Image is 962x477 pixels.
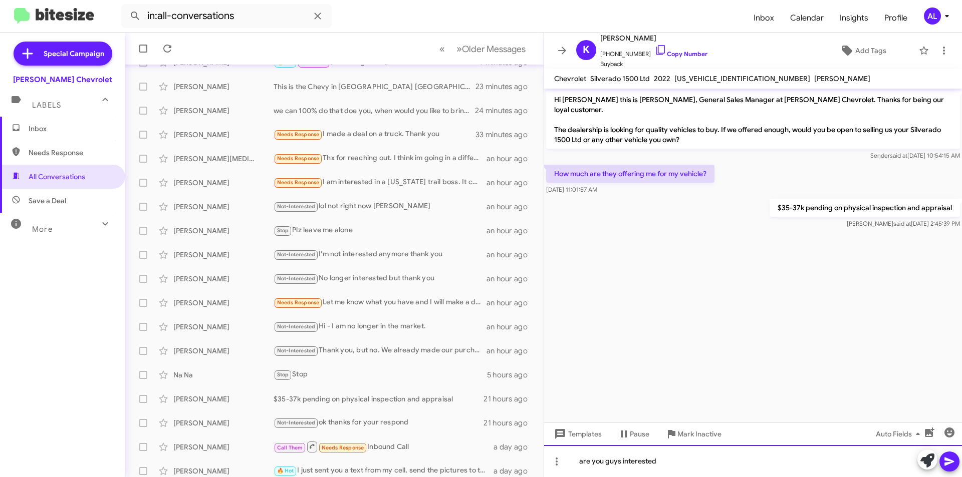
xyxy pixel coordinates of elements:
[855,42,886,60] span: Add Tags
[322,444,364,451] span: Needs Response
[494,466,536,476] div: a day ago
[554,74,586,83] span: Chevrolet
[32,225,53,234] span: More
[655,50,707,58] a: Copy Number
[173,418,274,428] div: [PERSON_NAME]
[544,445,962,477] div: are you guys interested
[173,298,274,308] div: [PERSON_NAME]
[173,202,274,212] div: [PERSON_NAME]
[487,322,536,332] div: an hour ago
[876,425,924,443] span: Auto Fields
[434,39,532,59] nav: Page navigation example
[277,419,316,426] span: Not-Interested
[893,220,911,227] span: said at
[173,178,274,188] div: [PERSON_NAME]
[173,130,274,140] div: [PERSON_NAME]
[876,4,915,33] a: Profile
[814,74,870,83] span: [PERSON_NAME]
[770,199,960,217] p: $35-37k pending on physical inspection and appraisal
[546,165,714,183] p: How much are they offering me for my vehicle?
[173,226,274,236] div: [PERSON_NAME]
[274,345,487,356] div: Thank you, but no. We already made our purchase.
[487,202,536,212] div: an hour ago
[29,124,114,134] span: Inbox
[274,177,487,188] div: I am interested in a [US_STATE] trail boss. It can be a 24-26. Not sure if I want to lease or buy...
[610,425,657,443] button: Pause
[44,49,104,59] span: Special Campaign
[494,442,536,452] div: a day ago
[746,4,782,33] a: Inbox
[277,347,316,354] span: Not-Interested
[456,43,462,55] span: »
[277,251,316,258] span: Not-Interested
[915,8,951,25] button: AL
[173,274,274,284] div: [PERSON_NAME]
[274,417,484,428] div: ok thanks for your respond
[173,322,274,332] div: [PERSON_NAME]
[277,299,320,306] span: Needs Response
[600,44,707,59] span: [PHONE_NUMBER]
[274,321,487,332] div: Hi - I am no longer in the market.
[173,442,274,452] div: [PERSON_NAME]
[487,298,536,308] div: an hour ago
[600,59,707,69] span: Buyback
[274,129,475,140] div: I made a deal on a truck. Thank you
[274,153,487,164] div: Thx for reaching out. I think im going in a different direction. I test drove the ZR2, and it fel...
[657,425,730,443] button: Mark Inactive
[487,154,536,164] div: an hour ago
[475,130,536,140] div: 33 minutes ago
[487,226,536,236] div: an hour ago
[274,465,494,476] div: I just sent you a text from my cell, send the pictures to that number
[32,101,61,110] span: Labels
[924,8,941,25] div: AL
[274,106,475,116] div: we can 100% do that doe you, when would you like to bring us that vehicle and check out our curre...
[484,418,536,428] div: 21 hours ago
[29,148,114,158] span: Needs Response
[277,203,316,210] span: Not-Interested
[173,106,274,116] div: [PERSON_NAME]
[277,444,303,451] span: Call Them
[274,394,484,404] div: $35-37k pending on physical inspection and appraisal
[277,155,320,162] span: Needs Response
[274,273,487,284] div: No longer interested but thank you
[487,178,536,188] div: an hour ago
[173,370,274,380] div: Na Na
[870,152,960,159] span: Sender [DATE] 10:54:15 AM
[487,370,536,380] div: 5 hours ago
[274,225,487,236] div: Plz leave me alone
[277,179,320,186] span: Needs Response
[654,74,670,83] span: 2022
[674,74,810,83] span: [US_VEHICLE_IDENTIFICATION_NUMBER]
[868,425,932,443] button: Auto Fields
[173,466,274,476] div: [PERSON_NAME]
[274,82,475,92] div: This is the Chevy in [GEOGRAPHIC_DATA] [GEOGRAPHIC_DATA] [PERSON_NAME] Chevrolet
[13,75,112,85] div: [PERSON_NAME] Chevrolet
[173,154,274,164] div: [PERSON_NAME][MEDICAL_DATA]
[782,4,832,33] a: Calendar
[583,42,590,58] span: K
[811,42,914,60] button: Add Tags
[121,4,332,28] input: Search
[475,82,536,92] div: 23 minutes ago
[29,196,66,206] span: Save a Deal
[832,4,876,33] span: Insights
[277,371,289,378] span: Stop
[173,394,274,404] div: [PERSON_NAME]
[677,425,722,443] span: Mark Inactive
[890,152,907,159] span: said at
[173,346,274,356] div: [PERSON_NAME]
[433,39,451,59] button: Previous
[14,42,112,66] a: Special Campaign
[487,346,536,356] div: an hour ago
[484,394,536,404] div: 21 hours ago
[173,250,274,260] div: [PERSON_NAME]
[590,74,650,83] span: Silverado 1500 Ltd
[487,250,536,260] div: an hour ago
[274,249,487,260] div: I'm not interested anymore thank you
[277,323,316,330] span: Not-Interested
[546,186,597,193] span: [DATE] 11:01:57 AM
[274,440,494,453] div: Inbound Call
[630,425,649,443] span: Pause
[277,467,294,474] span: 🔥 Hot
